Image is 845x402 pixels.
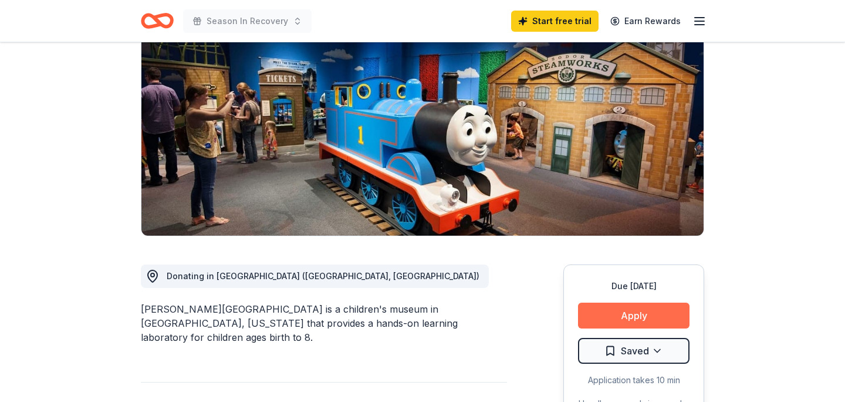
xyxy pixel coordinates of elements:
a: Earn Rewards [603,11,688,32]
a: Start free trial [511,11,599,32]
button: Apply [578,303,689,329]
a: Home [141,7,174,35]
div: [PERSON_NAME][GEOGRAPHIC_DATA] is a children's museum in [GEOGRAPHIC_DATA], [US_STATE] that provi... [141,302,507,344]
div: Application takes 10 min [578,373,689,387]
button: Saved [578,338,689,364]
button: Season In Recovery [183,9,312,33]
div: Due [DATE] [578,279,689,293]
span: Season In Recovery [207,14,288,28]
span: Donating in [GEOGRAPHIC_DATA] ([GEOGRAPHIC_DATA], [GEOGRAPHIC_DATA]) [167,271,479,281]
img: Image for Kohl Children's Museum [141,11,704,236]
span: Saved [621,343,649,359]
